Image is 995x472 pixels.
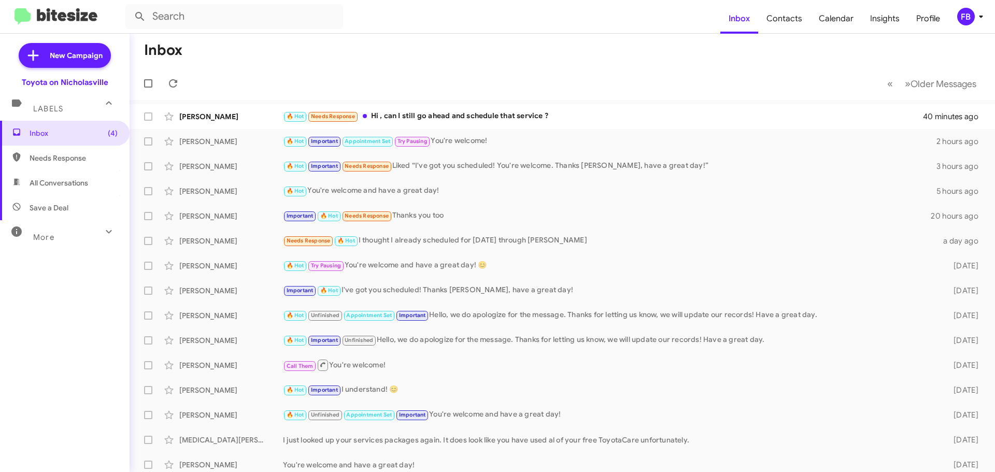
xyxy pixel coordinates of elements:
[283,309,937,321] div: Hello, we do apologize for the message. Thanks for letting us know, we will update our records! H...
[287,163,304,169] span: 🔥 Hot
[720,4,758,34] a: Inbox
[311,262,341,269] span: Try Pausing
[179,211,283,221] div: [PERSON_NAME]
[287,387,304,393] span: 🔥 Hot
[948,8,984,25] button: FB
[283,284,937,296] div: I've got you scheduled! Thanks [PERSON_NAME], have a great day!
[30,203,68,213] span: Save a Deal
[311,411,339,418] span: Unfinished
[345,138,390,145] span: Appointment Set
[287,411,304,418] span: 🔥 Hot
[937,360,987,370] div: [DATE]
[937,460,987,470] div: [DATE]
[30,178,88,188] span: All Conversations
[179,186,283,196] div: [PERSON_NAME]
[283,435,937,445] div: I just looked up your services packages again. It does look like you have used al of your free To...
[937,261,987,271] div: [DATE]
[283,334,937,346] div: Hello, we do apologize for the message. Thanks for letting us know, we will update our records! H...
[811,4,862,34] a: Calendar
[287,113,304,120] span: 🔥 Hot
[399,312,426,319] span: Important
[311,163,338,169] span: Important
[283,135,936,147] div: You're welcome!
[881,73,899,94] button: Previous
[936,161,987,171] div: 3 hours ago
[937,385,987,395] div: [DATE]
[179,410,283,420] div: [PERSON_NAME]
[337,237,355,244] span: 🔥 Hot
[931,211,987,221] div: 20 hours ago
[399,411,426,418] span: Important
[179,261,283,271] div: [PERSON_NAME]
[957,8,975,25] div: FB
[937,335,987,346] div: [DATE]
[287,363,314,369] span: Call Them
[283,384,937,396] div: I understand! 😊
[862,4,908,34] a: Insights
[311,337,338,344] span: Important
[758,4,811,34] a: Contacts
[179,236,283,246] div: [PERSON_NAME]
[179,310,283,321] div: [PERSON_NAME]
[905,77,911,90] span: »
[179,285,283,296] div: [PERSON_NAME]
[311,387,338,393] span: Important
[33,233,54,242] span: More
[283,160,936,172] div: Liked “I've got you scheduled! You're welcome. Thanks [PERSON_NAME], have a great day!”
[311,312,339,319] span: Unfinished
[125,4,343,29] input: Search
[30,153,118,163] span: Needs Response
[937,236,987,246] div: a day ago
[320,287,338,294] span: 🔥 Hot
[397,138,428,145] span: Try Pausing
[937,310,987,321] div: [DATE]
[33,104,63,113] span: Labels
[283,460,937,470] div: You're welcome and have a great day!
[937,435,987,445] div: [DATE]
[936,186,987,196] div: 5 hours ago
[908,4,948,34] span: Profile
[179,360,283,370] div: [PERSON_NAME]
[22,77,108,88] div: Toyota on Nicholasville
[899,73,983,94] button: Next
[283,235,937,247] div: I thought I already scheduled for [DATE] through [PERSON_NAME]
[283,359,937,371] div: You're welcome!
[179,111,283,122] div: [PERSON_NAME]
[887,77,893,90] span: «
[108,128,118,138] span: (4)
[283,210,931,222] div: Thanks you too
[311,113,355,120] span: Needs Response
[345,212,389,219] span: Needs Response
[937,285,987,296] div: [DATE]
[30,128,118,138] span: Inbox
[346,411,392,418] span: Appointment Set
[283,260,937,271] div: You're welcome and have a great day! 😊
[179,136,283,147] div: [PERSON_NAME]
[911,78,976,90] span: Older Messages
[144,42,182,59] h1: Inbox
[345,337,373,344] span: Unfinished
[882,73,983,94] nav: Page navigation example
[19,43,111,68] a: New Campaign
[179,435,283,445] div: [MEDICAL_DATA][PERSON_NAME]
[287,287,314,294] span: Important
[179,460,283,470] div: [PERSON_NAME]
[283,110,925,122] div: Hi , can I still go ahead and schedule that service ?
[311,138,338,145] span: Important
[283,185,936,197] div: You're welcome and have a great day!
[287,188,304,194] span: 🔥 Hot
[179,335,283,346] div: [PERSON_NAME]
[50,50,103,61] span: New Campaign
[346,312,392,319] span: Appointment Set
[345,163,389,169] span: Needs Response
[936,136,987,147] div: 2 hours ago
[287,312,304,319] span: 🔥 Hot
[179,161,283,171] div: [PERSON_NAME]
[937,410,987,420] div: [DATE]
[287,237,331,244] span: Needs Response
[287,262,304,269] span: 🔥 Hot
